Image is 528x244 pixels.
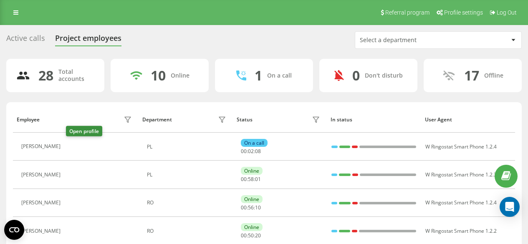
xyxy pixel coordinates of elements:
[241,232,247,239] span: 00
[255,232,261,239] span: 20
[425,143,497,150] span: W Ringostat Smart Phone 1.2.4
[484,72,503,79] div: Offline
[171,72,189,79] div: Online
[267,72,292,79] div: On a call
[255,68,262,83] div: 1
[147,144,228,150] div: PL
[241,139,268,147] div: On a call
[241,176,247,183] span: 00
[237,117,253,123] div: Status
[142,117,172,123] div: Department
[4,220,24,240] button: Open CMP widget
[331,117,417,123] div: In status
[425,199,497,206] span: W Ringostat Smart Phone 1.2.4
[352,68,360,83] div: 0
[248,148,254,155] span: 02
[248,204,254,211] span: 56
[21,228,63,234] div: [PERSON_NAME]
[151,68,166,83] div: 10
[66,126,102,136] div: Open profile
[365,72,403,79] div: Don't disturb
[255,176,261,183] span: 01
[248,232,254,239] span: 50
[21,143,63,149] div: [PERSON_NAME]
[425,227,497,234] span: W Ringostat Smart Phone 1.2.2
[444,9,483,16] span: Profile settings
[38,68,53,83] div: 28
[241,205,261,211] div: : :
[241,204,247,211] span: 00
[464,68,479,83] div: 17
[241,176,261,182] div: : :
[248,176,254,183] span: 58
[241,233,261,239] div: : :
[425,117,511,123] div: User Agent
[17,117,40,123] div: Employee
[425,171,497,178] span: W Ringostat Smart Phone 1.2.3
[241,223,263,231] div: Online
[241,148,261,154] div: : :
[255,204,261,211] span: 10
[255,148,261,155] span: 08
[500,197,520,217] div: Open Intercom Messenger
[6,34,45,47] div: Active calls
[147,172,228,178] div: PL
[21,172,63,178] div: [PERSON_NAME]
[385,9,429,16] span: Referral program
[55,34,121,47] div: Project employees
[147,228,228,234] div: RO
[58,68,94,83] div: Total accounts
[360,37,460,44] div: Select a department
[21,200,63,206] div: [PERSON_NAME]
[147,200,228,206] div: RO
[241,167,263,175] div: Online
[241,195,263,203] div: Online
[497,9,517,16] span: Log Out
[241,148,247,155] span: 00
